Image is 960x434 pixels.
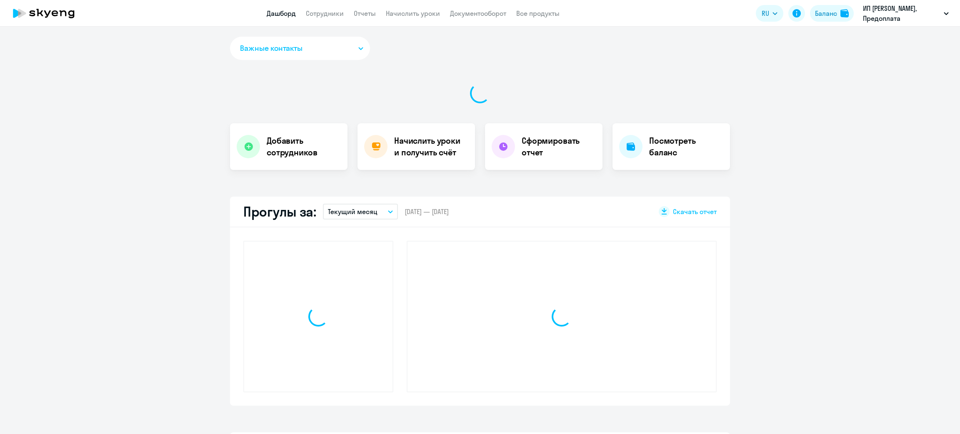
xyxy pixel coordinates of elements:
span: Скачать отчет [673,207,717,216]
a: Начислить уроки [386,9,440,17]
a: Документооборот [450,9,506,17]
h4: Сформировать отчет [522,135,596,158]
h4: Добавить сотрудников [267,135,341,158]
a: Сотрудники [306,9,344,17]
p: Текущий месяц [328,207,377,217]
a: Дашборд [267,9,296,17]
button: Текущий месяц [323,204,398,219]
h2: Прогулы за: [243,203,316,220]
button: Важные контакты [230,37,370,60]
button: Балансbalance [810,5,854,22]
span: Важные контакты [240,43,302,54]
h4: Начислить уроки и получить счёт [394,135,467,158]
img: balance [840,9,849,17]
a: Все продукты [516,9,560,17]
h4: Посмотреть баланс [649,135,723,158]
div: Баланс [815,8,837,18]
button: ИП [PERSON_NAME], Предоплата [859,3,953,23]
p: ИП [PERSON_NAME], Предоплата [863,3,940,23]
a: Отчеты [354,9,376,17]
span: [DATE] — [DATE] [405,207,449,216]
span: RU [762,8,769,18]
button: RU [756,5,783,22]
